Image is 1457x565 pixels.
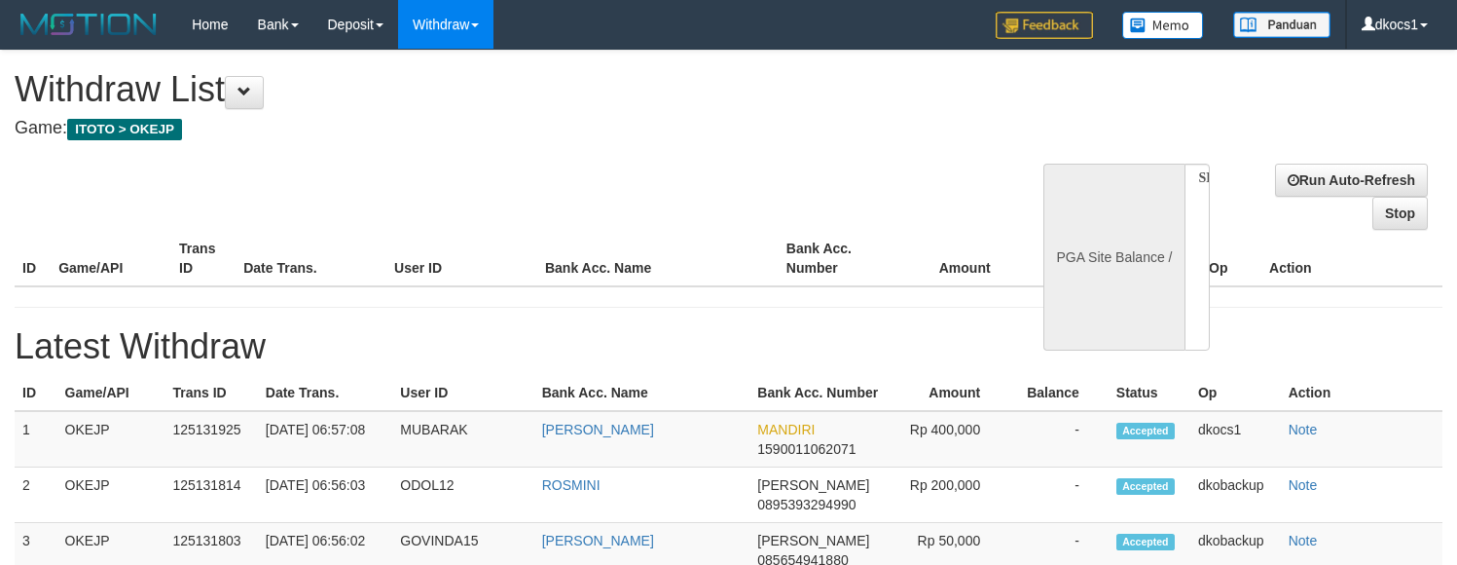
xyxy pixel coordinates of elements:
[1122,12,1204,39] img: Button%20Memo.svg
[67,119,182,140] span: ITOTO > OKEJP
[757,497,856,512] span: 0895393294990
[15,411,57,468] td: 1
[757,422,815,437] span: MANDIRI
[15,10,163,39] img: MOTION_logo.png
[51,231,171,286] th: Game/API
[164,375,257,411] th: Trans ID
[542,533,654,548] a: [PERSON_NAME]
[1372,197,1428,230] a: Stop
[1009,468,1109,523] td: -
[1190,375,1281,411] th: Op
[164,468,257,523] td: 125131814
[1109,375,1190,411] th: Status
[1233,12,1330,38] img: panduan.png
[1275,164,1428,197] a: Run Auto-Refresh
[392,411,533,468] td: MUBARAK
[1116,423,1175,439] span: Accepted
[779,231,899,286] th: Bank Acc. Number
[1116,534,1175,550] span: Accepted
[757,441,856,457] span: 1590011062071
[15,70,952,109] h1: Withdraw List
[57,411,165,468] td: OKEJP
[892,468,1009,523] td: Rp 200,000
[15,327,1442,366] h1: Latest Withdraw
[542,422,654,437] a: [PERSON_NAME]
[892,375,1009,411] th: Amount
[1261,231,1442,286] th: Action
[1289,533,1318,548] a: Note
[386,231,537,286] th: User ID
[57,375,165,411] th: Game/API
[15,119,952,138] h4: Game:
[57,468,165,523] td: OKEJP
[1289,422,1318,437] a: Note
[15,375,57,411] th: ID
[1190,468,1281,523] td: dkobackup
[1281,375,1442,411] th: Action
[258,468,393,523] td: [DATE] 06:56:03
[757,477,869,493] span: [PERSON_NAME]
[1116,478,1175,495] span: Accepted
[258,411,393,468] td: [DATE] 06:57:08
[1201,231,1261,286] th: Op
[392,468,533,523] td: ODOL12
[542,477,601,493] a: ROSMINI
[757,533,869,548] span: [PERSON_NAME]
[1009,411,1109,468] td: -
[15,468,57,523] td: 2
[1190,411,1281,468] td: dkocs1
[258,375,393,411] th: Date Trans.
[749,375,892,411] th: Bank Acc. Number
[1009,375,1109,411] th: Balance
[1020,231,1131,286] th: Balance
[899,231,1020,286] th: Amount
[534,375,750,411] th: Bank Acc. Name
[1289,477,1318,493] a: Note
[171,231,236,286] th: Trans ID
[164,411,257,468] td: 125131925
[15,231,51,286] th: ID
[996,12,1093,39] img: Feedback.jpg
[392,375,533,411] th: User ID
[892,411,1009,468] td: Rp 400,000
[537,231,779,286] th: Bank Acc. Name
[1043,164,1184,351] div: PGA Site Balance /
[236,231,386,286] th: Date Trans.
